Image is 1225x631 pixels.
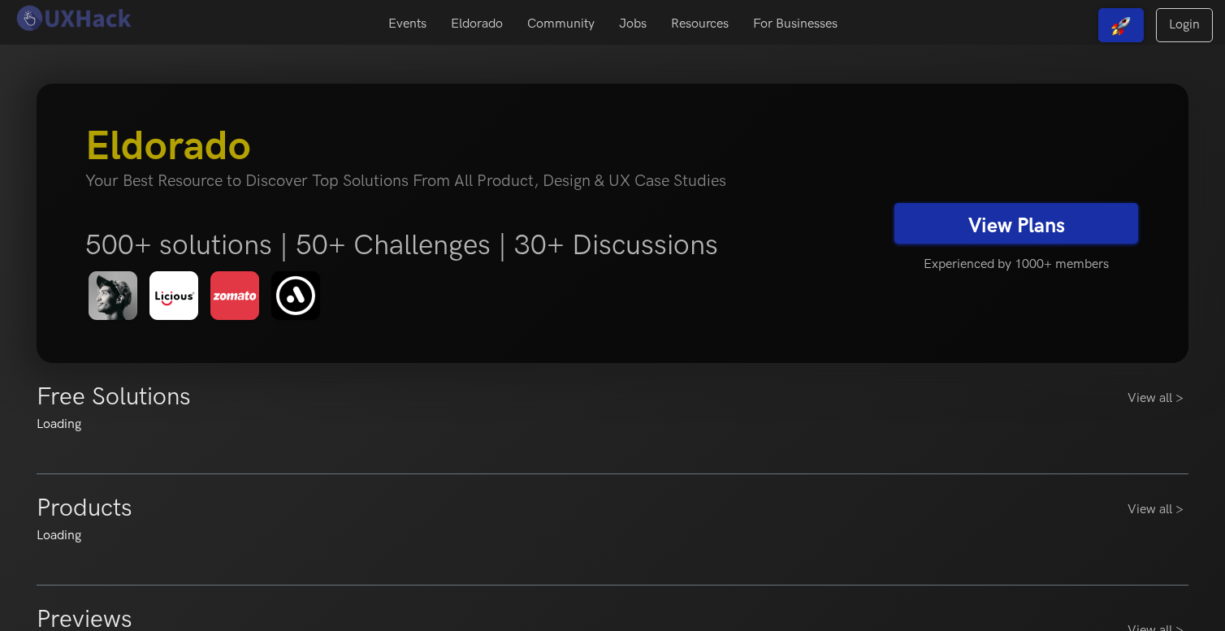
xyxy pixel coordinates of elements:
a: Community [515,8,607,40]
a: View all > [1128,500,1188,520]
img: rocket [1111,16,1131,36]
a: Events [376,8,439,40]
img: UXHack logo [12,4,134,32]
a: Login [1156,8,1213,42]
h3: Free Solutions [37,382,191,412]
h5: Experienced by 1000+ members [894,248,1138,282]
h5: 500+ solutions | 50+ Challenges | 30+ Discussions [85,228,871,262]
div: Loading [37,526,1189,546]
h3: Products [37,494,132,523]
a: For Businesses [741,8,850,40]
div: Loading [37,415,1189,434]
a: Jobs [607,8,659,40]
a: Resources [659,8,741,40]
a: Eldorado [439,8,515,40]
img: eldorado-banner-1.png [85,269,330,324]
h4: Your Best Resource to Discover Top Solutions From All Product, Design & UX Case Studies [85,171,871,191]
a: View all > [1128,389,1188,408]
a: View Plans [894,203,1138,244]
h3: Eldorado [85,123,871,171]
